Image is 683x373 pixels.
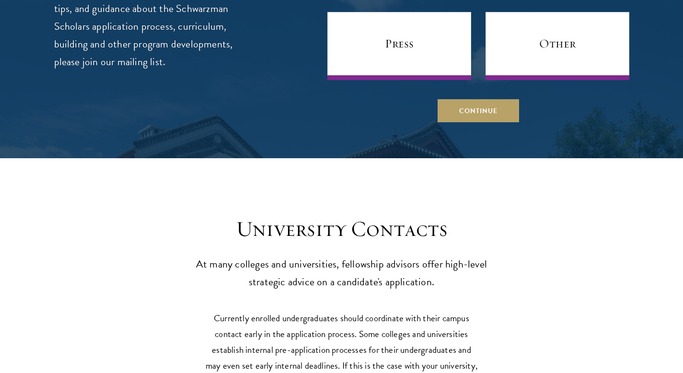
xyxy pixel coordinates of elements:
p: At many colleges and universities, fellowship advisors offer high-level strategic advice on a can... [193,256,490,291]
h3: University Contacts [193,216,490,243]
a: Other [486,12,629,80]
a: Press [327,12,471,80]
button: Continue [438,99,519,122]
